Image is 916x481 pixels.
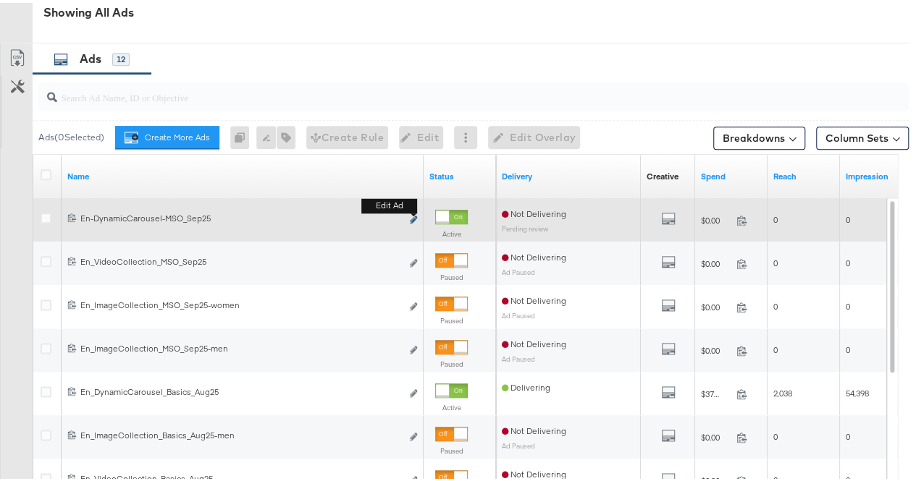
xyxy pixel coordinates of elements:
input: Search Ad Name, ID or Objective [57,75,833,103]
a: Ad Name. [67,168,418,179]
label: Paused [435,357,468,366]
a: Shows the creative associated with your ad. [647,168,678,179]
div: En_ImageCollection_MSO_Sep25-men [80,340,401,352]
a: The total amount spent to date. [701,168,762,179]
span: 0 [846,255,850,265]
div: En_ImageCollection_MSO_Sep25-women [80,297,401,308]
span: 0 [773,255,778,265]
div: En_VideoCollection_MSO_Sep25 [80,253,401,265]
span: $0.00 [701,255,731,266]
button: Create More Ads [115,123,219,146]
label: Paused [435,313,468,323]
sub: Ad Paused [502,352,535,360]
span: 0 [773,341,778,352]
span: $0.00 [701,342,731,353]
span: 0 [846,298,850,309]
div: En_DynamicCarousel_Basics_Aug25 [80,383,401,395]
span: 0 [846,428,850,439]
span: 54,398 [846,385,869,396]
button: Edit ad [409,210,418,225]
a: The number of people your ad was served to. [773,168,834,179]
div: En-DynamicCarousel-MSO_Sep25 [80,210,401,221]
div: En_ImageCollection_Basics_Aug25-men [80,427,401,438]
span: Not Delivering [502,205,566,216]
b: Edit ad [361,195,417,210]
span: Not Delivering [502,249,566,260]
a: The number of times your ad was served. On mobile apps an ad is counted as served the first time ... [846,168,907,179]
span: 0 [773,428,778,439]
a: Shows the current state of your Ad. [429,168,490,179]
label: Active [435,400,468,409]
sub: Ad Paused [502,438,535,447]
sub: Ad Paused [502,308,535,317]
span: 2,038 [773,385,792,396]
sub: Ad Paused [502,265,535,273]
div: Creative [647,168,678,179]
sub: Pending review [502,221,548,230]
span: $374.24 [701,386,731,396]
span: 0 [846,341,850,352]
label: Paused [435,270,468,279]
span: $0.00 [701,212,731,223]
button: Breakdowns [713,124,805,147]
span: Not Delivering [502,292,566,303]
a: Reflects the ability of your Ad to achieve delivery. [502,168,635,179]
button: Column Sets [816,124,909,147]
span: $0.00 [701,429,731,440]
label: Paused [435,443,468,453]
label: Active [435,226,468,236]
span: Ads [80,48,101,63]
div: Ads ( 0 Selected) [38,128,104,141]
div: 12 [112,50,130,63]
span: 0 [773,211,778,222]
div: 0 [230,123,256,146]
span: Delivering [502,379,550,390]
span: 0 [773,298,778,309]
span: Not Delivering [502,422,566,433]
span: $0.00 [701,299,731,310]
div: Showing All Ads [43,1,909,18]
span: Not Delivering [502,466,566,477]
span: 0 [846,211,850,222]
span: Not Delivering [502,336,566,346]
